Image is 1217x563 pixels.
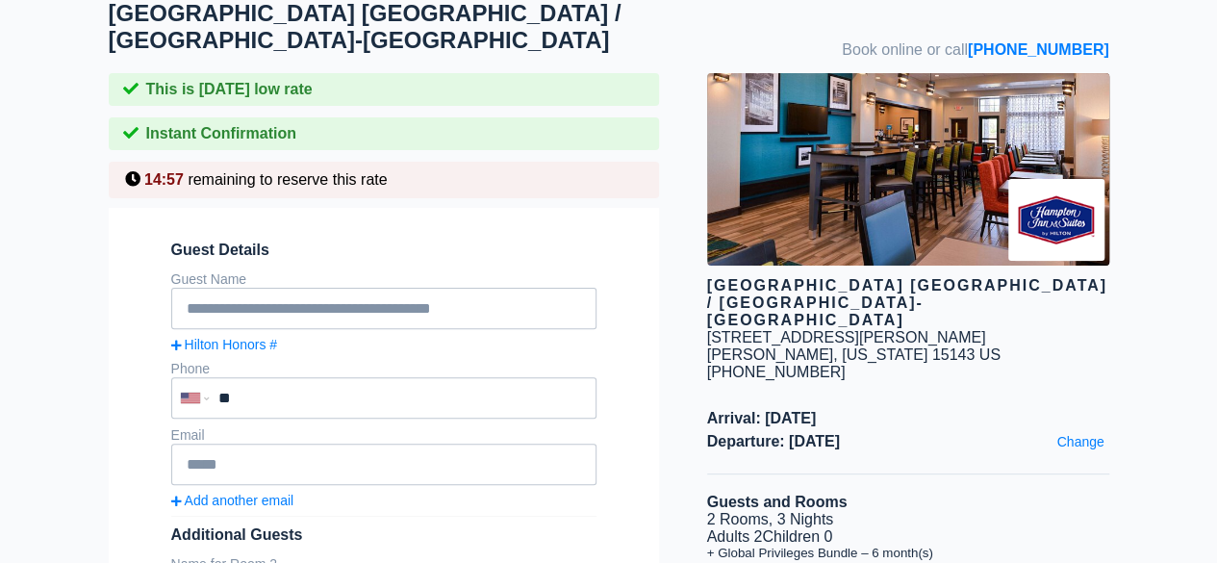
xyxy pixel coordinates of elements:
[932,346,976,363] span: 15143
[171,271,247,287] label: Guest Name
[1008,179,1104,261] img: Brand logo for Hampton Inn Pittsburgh / Wexford-Sewickley
[707,73,1109,266] img: hotel image
[762,528,832,545] span: Children 0
[979,346,1001,363] span: US
[707,329,986,346] div: [STREET_ADDRESS][PERSON_NAME]
[707,511,1109,528] li: 2 Rooms, 3 Nights
[171,427,205,443] label: Email
[144,171,184,188] span: 14:57
[173,379,214,417] div: United States: +1
[707,546,1109,560] li: + Global Privileges Bundle – 6 month(s)
[707,433,1109,450] span: Departure: [DATE]
[171,242,596,259] span: Guest Details
[707,346,838,363] span: [PERSON_NAME],
[171,526,596,544] div: Additional Guests
[842,346,927,363] span: [US_STATE]
[171,493,596,508] a: Add another email
[707,528,1109,546] li: Adults 2
[1052,429,1108,454] a: Change
[707,494,848,510] b: Guests and Rooms
[707,410,1109,427] span: Arrival: [DATE]
[707,277,1109,329] div: [GEOGRAPHIC_DATA] [GEOGRAPHIC_DATA] / [GEOGRAPHIC_DATA]-[GEOGRAPHIC_DATA]
[842,41,1108,59] span: Book online or call
[171,361,210,376] label: Phone
[109,73,659,106] div: This is [DATE] low rate
[109,117,659,150] div: Instant Confirmation
[968,41,1109,58] a: [PHONE_NUMBER]
[707,364,1109,381] div: [PHONE_NUMBER]
[171,337,596,352] a: Hilton Honors #
[188,171,387,188] span: remaining to reserve this rate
